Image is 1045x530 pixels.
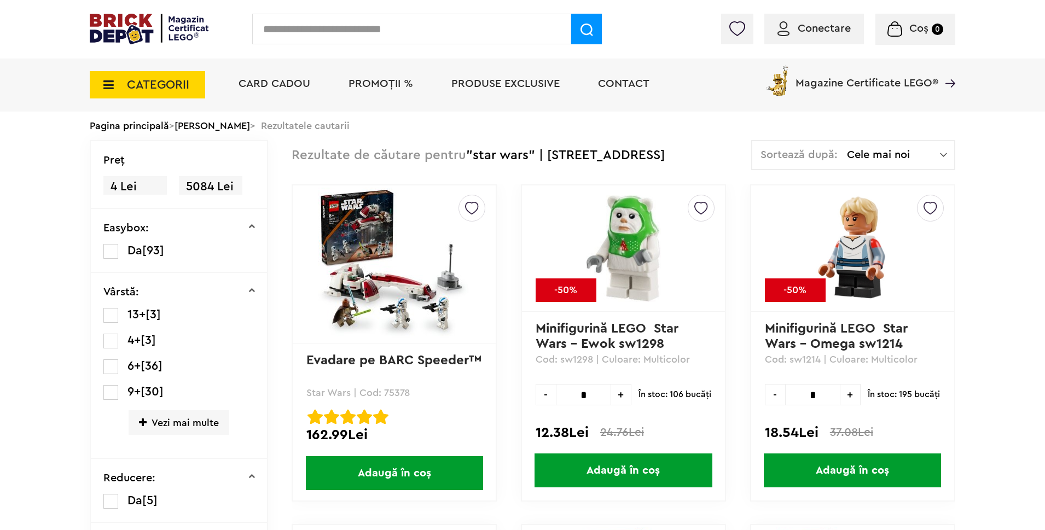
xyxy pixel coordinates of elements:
[598,78,649,89] a: Contact
[146,308,161,321] span: [3]
[318,188,471,341] img: Evadare pe BARC Speeder™
[103,287,139,298] p: Vârstă:
[306,354,481,367] a: Evadare pe BARC Speeder™
[324,409,339,424] img: Evaluare cu stele
[127,386,141,398] span: 9+
[600,427,644,438] span: 24.76Lei
[760,149,838,160] span: Sortează după:
[357,409,372,424] img: Evaluare cu stele
[451,78,560,89] a: Produse exclusive
[307,409,323,424] img: Evaluare cu stele
[103,155,125,166] p: Preţ
[306,428,482,442] div: 162.99Lei
[765,353,940,378] p: Cod: sw1214 | Culoare: Multicolor
[127,494,142,506] span: Da
[765,278,826,302] div: -50%
[611,384,631,405] span: +
[536,384,556,405] span: -
[179,176,242,197] span: 5084 Lei
[765,426,818,439] span: 18.54Lei
[522,453,725,487] a: Adaugă în coș
[141,386,164,398] span: [30]
[127,79,189,91] span: CATEGORII
[292,149,466,162] span: Rezultate de căutare pentru
[306,456,483,490] span: Adaugă în coș
[141,334,156,346] span: [3]
[127,334,141,346] span: 4+
[938,63,955,74] a: Magazine Certificate LEGO®
[795,195,910,302] img: Minifigurină LEGO Star Wars - Omega sw1214
[764,453,941,487] span: Adaugă în coș
[103,473,155,484] p: Reducere:
[847,149,940,160] span: Cele mai noi
[127,308,146,321] span: 13+
[127,360,141,372] span: 6+
[536,426,589,439] span: 12.38Lei
[909,23,928,34] span: Coș
[765,322,911,351] a: Minifigurină LEGO Star Wars - Omega sw1214
[536,322,682,351] a: Minifigurină LEGO Star Wars - Ewok sw1298
[570,195,677,302] img: Minifigurină LEGO Star Wars - Ewok sw1298
[142,494,158,506] span: [5]
[142,244,164,257] span: [93]
[765,384,785,405] span: -
[127,244,142,257] span: Da
[340,409,356,424] img: Evaluare cu stele
[751,453,954,487] a: Adaugă în coș
[840,384,861,405] span: +
[239,78,310,89] a: Card Cadou
[90,112,955,140] div: > > Rezultatele cautarii
[175,121,250,131] a: [PERSON_NAME]
[90,121,169,131] a: Pagina principală
[932,24,943,35] small: 0
[830,427,873,438] span: 37.08Lei
[536,353,711,378] p: Cod: sw1298 | Culoare: Multicolor
[535,453,712,487] span: Adaugă în coș
[306,388,482,398] p: Star Wars | Cod: 75378
[796,63,938,89] span: Magazine Certificate LEGO®
[777,23,851,34] a: Conectare
[103,176,167,197] span: 4 Lei
[292,140,665,171] div: "star wars" | [STREET_ADDRESS]
[103,223,149,234] p: Easybox:
[373,409,388,424] img: Evaluare cu stele
[293,456,496,490] a: Adaugă în coș
[638,384,711,405] span: În stoc: 106 bucăţi
[141,360,162,372] span: [36]
[536,278,596,302] div: -50%
[129,410,229,435] span: Vezi mai multe
[868,384,940,405] span: În stoc: 195 bucăţi
[798,23,851,34] span: Conectare
[349,78,413,89] a: PROMOȚII %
